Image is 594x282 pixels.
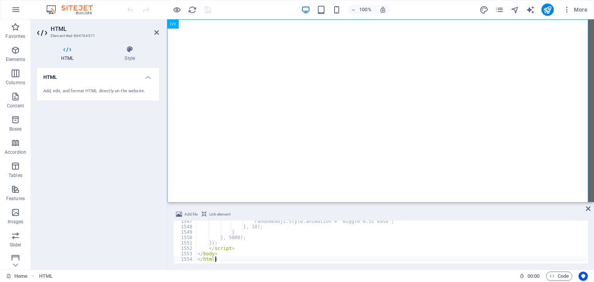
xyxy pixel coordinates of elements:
button: text_generator [526,5,535,14]
h6: Session time [519,272,540,281]
div: 1550 [174,235,197,240]
p: Tables [9,172,22,178]
h4: HTML [37,46,101,62]
button: Click here to leave preview mode and continue editing [172,5,181,14]
img: Editor Logo [44,5,102,14]
div: 1551 [174,240,197,246]
div: 1548 [174,224,197,229]
span: Link element [209,210,230,219]
h4: HTML [37,68,159,82]
button: Link element [200,210,232,219]
h4: Style [101,46,159,62]
span: : [533,273,534,279]
i: Pages (Ctrl+Alt+S) [495,5,504,14]
div: 1552 [174,246,197,251]
span: 00 00 [527,272,539,281]
div: 1553 [174,251,197,257]
p: Boxes [9,126,22,132]
button: Code [546,272,572,281]
button: navigator [510,5,520,14]
span: Code [550,272,569,281]
h2: HTML [51,25,159,32]
i: AI Writer [526,5,535,14]
p: Content [7,103,24,109]
span: Click to select. Double-click to edit [39,272,53,281]
button: reload [188,5,197,14]
p: Images [8,219,24,225]
h3: Element #ed-864764971 [51,32,143,39]
button: publish [541,3,554,16]
div: 1547 [174,219,197,224]
p: Features [6,195,25,202]
i: On resize automatically adjust zoom level to fit chosen device. [379,6,386,13]
p: Favorites [5,33,25,39]
div: 1554 [174,257,197,262]
div: 1549 [174,229,197,235]
i: Publish [543,5,552,14]
button: More [560,3,591,16]
h6: 100% [359,5,372,14]
button: pages [495,5,504,14]
i: Reload page [188,5,197,14]
i: Design (Ctrl+Alt+Y) [480,5,488,14]
span: Add file [184,210,198,219]
a: Click to cancel selection. Double-click to open Pages [6,272,27,281]
p: Accordion [5,149,26,155]
nav: breadcrumb [39,272,53,281]
p: Columns [6,80,25,86]
p: Slider [10,242,22,248]
button: Add file [175,210,199,219]
span: More [563,6,587,14]
p: Elements [6,56,26,63]
button: design [480,5,489,14]
i: Navigator [510,5,519,14]
div: Add, edit, and format HTML directly on the website. [43,88,153,95]
button: Usercentrics [579,272,588,281]
button: 100% [348,5,375,14]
